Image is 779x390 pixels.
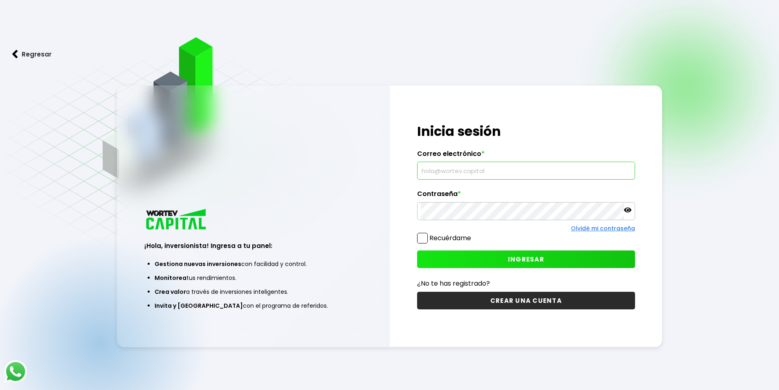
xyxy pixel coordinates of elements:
[508,255,544,264] span: INGRESAR
[571,224,635,232] a: Olvidé mi contraseña
[417,278,635,289] p: ¿No te has registrado?
[155,288,186,296] span: Crea valor
[155,274,186,282] span: Monitorea
[12,50,18,59] img: flecha izquierda
[417,278,635,309] a: ¿No te has registrado?CREAR UNA CUENTA
[155,302,243,310] span: Invita y [GEOGRAPHIC_DATA]
[429,233,471,243] label: Recuérdame
[417,190,635,202] label: Contraseña
[155,260,241,268] span: Gestiona nuevas inversiones
[4,360,27,383] img: logos_whatsapp-icon.242b2217.svg
[144,208,209,232] img: logo_wortev_capital
[155,299,352,313] li: con el programa de referidos.
[417,250,635,268] button: INGRESAR
[155,285,352,299] li: a través de inversiones inteligentes.
[417,150,635,162] label: Correo electrónico
[417,122,635,141] h1: Inicia sesión
[144,241,362,250] h3: ¡Hola, inversionista! Ingresa a tu panel:
[421,162,631,179] input: hola@wortev.capital
[417,292,635,309] button: CREAR UNA CUENTA
[155,257,352,271] li: con facilidad y control.
[155,271,352,285] li: tus rendimientos.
